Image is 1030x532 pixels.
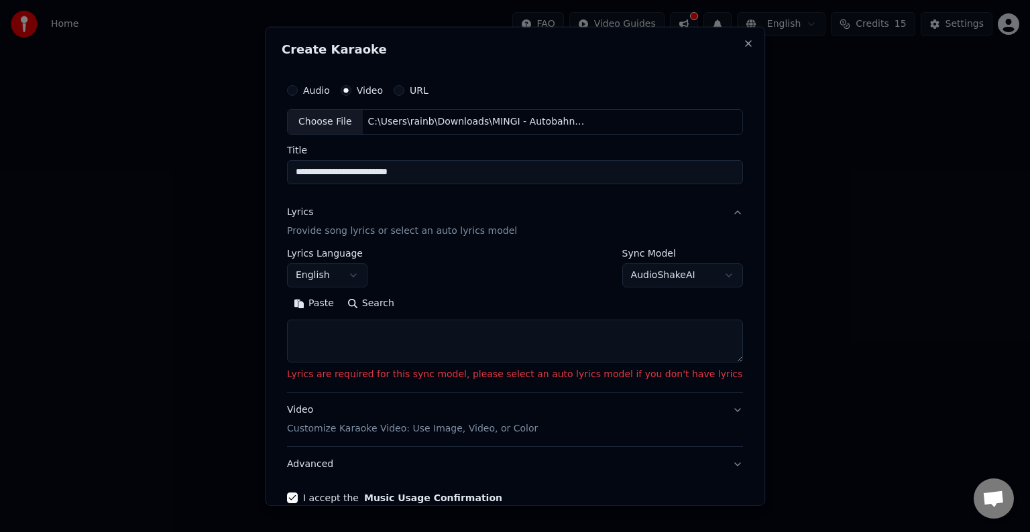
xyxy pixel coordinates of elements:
[622,249,743,258] label: Sync Model
[287,403,538,436] div: Video
[303,493,502,503] label: I accept the
[287,447,743,482] button: Advanced
[287,368,743,381] p: Lyrics are required for this sync model, please select an auto lyrics model if you don't have lyrics
[303,86,330,95] label: Audio
[287,249,367,258] label: Lyrics Language
[287,422,538,436] p: Customize Karaoke Video: Use Image, Video, or Color
[341,293,401,314] button: Search
[282,44,748,56] h2: Create Karaoke
[357,86,383,95] label: Video
[363,115,591,129] div: C:\Users\rainb\Downloads\MINGI - Autobahn ft. Yunmin ｜ Easy Lyrics.mp4
[287,224,517,238] p: Provide song lyrics or select an auto lyrics model
[287,145,743,155] label: Title
[287,249,743,392] div: LyricsProvide song lyrics or select an auto lyrics model
[287,293,341,314] button: Paste
[364,493,502,503] button: I accept the
[288,110,363,134] div: Choose File
[287,195,743,249] button: LyricsProvide song lyrics or select an auto lyrics model
[287,393,743,446] button: VideoCustomize Karaoke Video: Use Image, Video, or Color
[287,206,313,219] div: Lyrics
[410,86,428,95] label: URL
